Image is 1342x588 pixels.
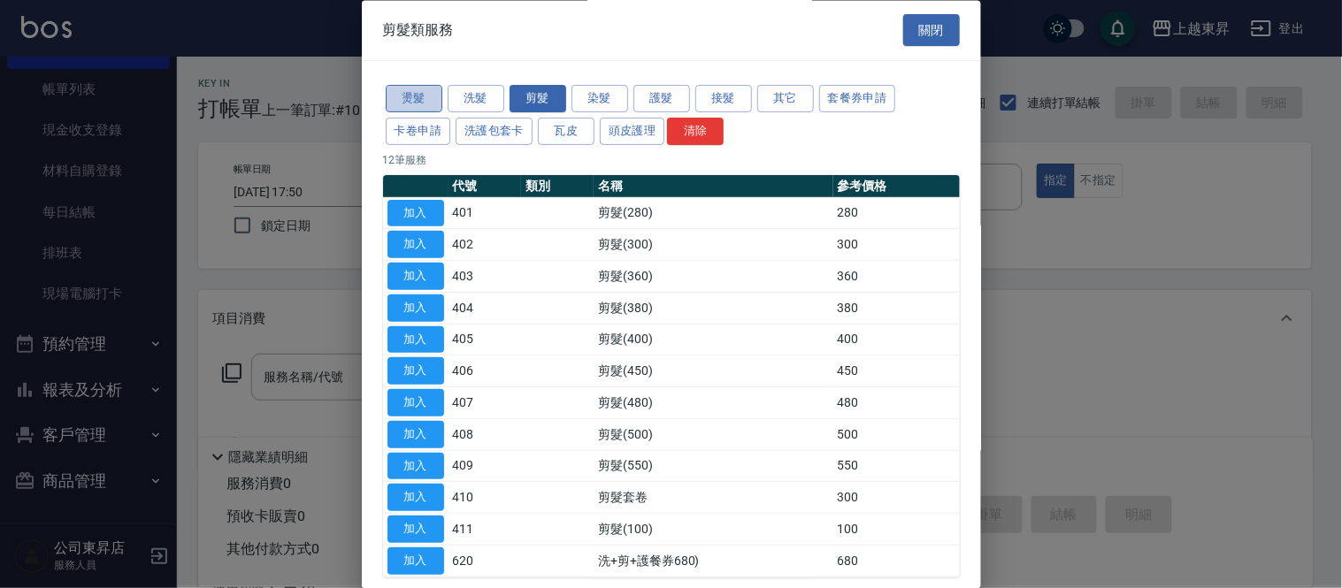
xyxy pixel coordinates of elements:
[594,451,832,483] td: 剪髮(550)
[833,482,960,514] td: 300
[833,293,960,325] td: 380
[387,326,444,354] button: 加入
[667,118,724,145] button: 清除
[819,86,896,113] button: 套餐券申請
[449,293,521,325] td: 404
[594,325,832,356] td: 剪髮(400)
[510,86,566,113] button: 剪髮
[695,86,752,113] button: 接髮
[387,516,444,544] button: 加入
[449,198,521,230] td: 401
[633,86,690,113] button: 護髮
[383,21,454,39] span: 剪髮類服務
[757,86,814,113] button: 其它
[386,86,442,113] button: 燙髮
[594,482,832,514] td: 剪髮套卷
[594,229,832,261] td: 剪髮(300)
[594,261,832,293] td: 剪髮(360)
[833,419,960,451] td: 500
[594,514,832,546] td: 剪髮(100)
[833,451,960,483] td: 550
[449,514,521,546] td: 411
[387,485,444,512] button: 加入
[387,200,444,227] button: 加入
[387,232,444,259] button: 加入
[456,118,533,145] button: 洗護包套卡
[833,355,960,387] td: 450
[833,514,960,546] td: 100
[449,482,521,514] td: 410
[903,14,960,47] button: 關閉
[594,175,832,198] th: 名稱
[449,261,521,293] td: 403
[449,387,521,419] td: 407
[600,118,665,145] button: 頭皮護理
[449,175,521,198] th: 代號
[387,263,444,291] button: 加入
[386,118,451,145] button: 卡卷申請
[387,453,444,480] button: 加入
[387,390,444,417] button: 加入
[833,546,960,577] td: 680
[387,547,444,575] button: 加入
[449,229,521,261] td: 402
[449,419,521,451] td: 408
[833,198,960,230] td: 280
[833,325,960,356] td: 400
[594,546,832,577] td: 洗+剪+護餐券680)
[594,198,832,230] td: 剪髮(280)
[521,175,594,198] th: 類別
[538,118,594,145] button: 瓦皮
[833,387,960,419] td: 480
[594,293,832,325] td: 剪髮(380)
[833,175,960,198] th: 參考價格
[383,152,960,168] p: 12 筆服務
[449,325,521,356] td: 405
[833,229,960,261] td: 300
[387,358,444,386] button: 加入
[387,294,444,322] button: 加入
[449,355,521,387] td: 406
[449,546,521,577] td: 620
[571,86,628,113] button: 染髮
[449,451,521,483] td: 409
[594,355,832,387] td: 剪髮(450)
[833,261,960,293] td: 360
[387,421,444,448] button: 加入
[594,419,832,451] td: 剪髮(500)
[448,86,504,113] button: 洗髮
[594,387,832,419] td: 剪髮(480)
